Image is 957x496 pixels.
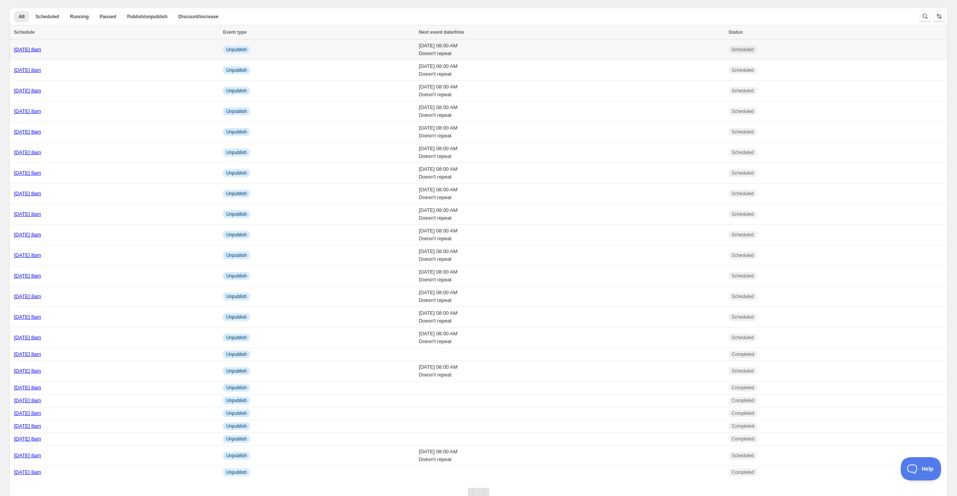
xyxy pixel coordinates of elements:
[417,307,726,328] td: [DATE] 08:00 AM Doesn't repeat
[732,397,754,404] span: Completed
[14,232,41,238] a: [DATE] 8am
[417,286,726,307] td: [DATE] 08:00 AM Doesn't repeat
[14,88,41,94] a: [DATE] 8am
[732,129,754,135] span: Scheduled
[417,184,726,204] td: [DATE] 08:00 AM Doesn't repeat
[14,351,41,357] a: [DATE] 8am
[417,446,726,466] td: [DATE] 08:00 AM Doesn't repeat
[226,129,247,135] span: Unpublish
[226,191,247,197] span: Unpublish
[417,225,726,245] td: [DATE] 08:00 AM Doesn't repeat
[417,142,726,163] td: [DATE] 08:00 AM Doesn't repeat
[732,368,754,374] span: Scheduled
[732,252,754,258] span: Scheduled
[100,14,116,20] span: Paused
[417,81,726,101] td: [DATE] 08:00 AM Doesn't repeat
[226,436,247,442] span: Unpublish
[226,67,247,73] span: Unpublish
[934,11,945,22] button: Sort the results
[732,88,754,94] span: Scheduled
[14,423,41,429] a: [DATE] 8am
[417,40,726,60] td: [DATE] 08:00 AM Doesn't repeat
[14,293,41,299] a: [DATE] 8am
[732,410,754,416] span: Completed
[732,273,754,279] span: Scheduled
[14,436,41,442] a: [DATE] 8am
[732,293,754,300] span: Scheduled
[226,211,247,217] span: Unpublish
[14,191,41,196] a: [DATE] 8am
[14,47,41,52] a: [DATE] 8am
[417,163,726,184] td: [DATE] 08:00 AM Doesn't repeat
[226,397,247,404] span: Unpublish
[14,149,41,155] a: [DATE] 8am
[226,453,247,459] span: Unpublish
[732,149,754,156] span: Scheduled
[732,170,754,176] span: Scheduled
[732,67,754,73] span: Scheduled
[417,60,726,81] td: [DATE] 08:00 AM Doesn't repeat
[226,351,247,357] span: Unpublish
[178,14,218,20] span: Discount/increase
[14,67,41,73] a: [DATE] 8am
[226,335,247,341] span: Unpublish
[226,314,247,320] span: Unpublish
[14,314,41,320] a: [DATE] 8am
[14,129,41,135] a: [DATE] 8am
[226,170,247,176] span: Unpublish
[732,47,754,53] span: Scheduled
[901,457,941,480] iframe: Toggle Customer Support
[14,469,41,475] a: [DATE] 8am
[226,293,247,300] span: Unpublish
[14,273,41,279] a: [DATE] 8am
[226,232,247,238] span: Unpublish
[732,232,754,238] span: Scheduled
[14,252,41,258] a: [DATE] 8am
[127,14,167,20] span: Publish/unpublish
[732,335,754,341] span: Scheduled
[417,122,726,142] td: [DATE] 08:00 AM Doesn't repeat
[732,436,754,442] span: Completed
[35,14,59,20] span: Scheduled
[226,273,247,279] span: Unpublish
[920,11,931,22] button: Search and filter results
[419,29,464,35] span: Next event date/time
[19,14,24,20] span: All
[226,149,247,156] span: Unpublish
[14,335,41,340] a: [DATE] 8am
[14,368,41,374] a: [DATE] 8am
[14,108,41,114] a: [DATE] 8am
[226,252,247,258] span: Unpublish
[417,328,726,348] td: [DATE] 08:00 AM Doesn't repeat
[226,368,247,374] span: Unpublish
[417,245,726,266] td: [DATE] 08:00 AM Doesn't repeat
[14,453,41,458] a: [DATE] 8am
[226,423,247,429] span: Unpublish
[417,266,726,286] td: [DATE] 08:00 AM Doesn't repeat
[729,29,743,35] span: Status
[14,29,35,35] span: Schedule
[226,47,247,53] span: Unpublish
[14,170,41,176] a: [DATE] 8am
[226,469,247,475] span: Unpublish
[226,385,247,391] span: Unpublish
[226,108,247,114] span: Unpublish
[223,29,247,35] span: Event type
[732,314,754,320] span: Scheduled
[417,101,726,122] td: [DATE] 08:00 AM Doesn't repeat
[14,397,41,403] a: [DATE] 8am
[14,410,41,416] a: [DATE] 8am
[226,88,247,94] span: Unpublish
[70,14,89,20] span: Running
[732,385,754,391] span: Completed
[732,423,754,429] span: Completed
[732,108,754,114] span: Scheduled
[732,191,754,197] span: Scheduled
[732,211,754,217] span: Scheduled
[732,469,754,475] span: Completed
[732,351,754,357] span: Completed
[417,204,726,225] td: [DATE] 08:00 AM Doesn't repeat
[14,385,41,390] a: [DATE] 8am
[14,211,41,217] a: [DATE] 8am
[226,410,247,416] span: Unpublish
